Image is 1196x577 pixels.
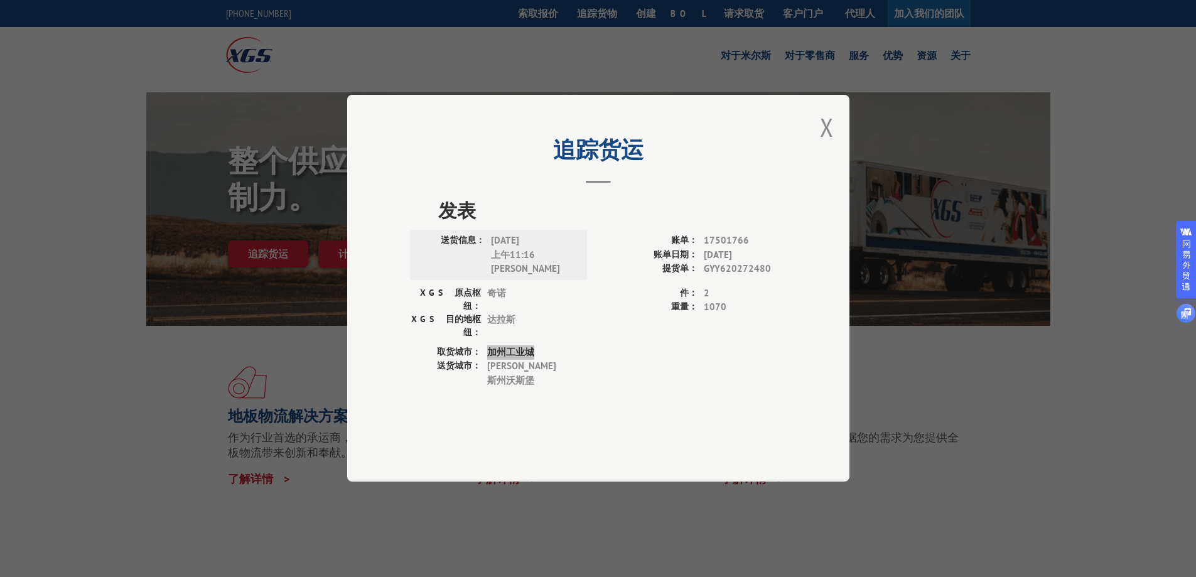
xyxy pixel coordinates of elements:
[438,198,476,223] font: 发表
[437,360,481,372] font: 送货城市：
[525,346,534,358] font: 城
[411,313,481,338] font: XGS 目的地枢纽：
[491,263,560,275] font: [PERSON_NAME]
[487,287,506,299] font: 奇诺
[680,287,698,298] font: 件：
[497,374,506,386] font: 州
[820,111,834,144] button: 关闭模式
[671,301,698,313] font: 重量：
[491,235,519,247] font: [DATE]
[704,301,726,313] font: 1070
[704,263,771,275] font: GYY620272480
[437,346,481,357] font: 取货城市：
[671,235,698,246] font: 账单：
[420,287,481,311] font: XGS 原点枢纽：
[487,313,515,325] font: 达拉斯
[662,263,698,274] font: 提货单：
[487,360,556,387] font: [PERSON_NAME]斯
[487,346,506,358] font: 加州
[491,249,535,261] font: 上午11:16
[704,235,749,247] font: 17501766
[704,287,709,299] font: 2
[441,235,485,246] font: 送货信息：
[704,249,732,261] font: [DATE]
[553,134,644,164] font: 追踪货运
[506,374,534,386] font: 沃斯堡
[506,346,525,358] font: 工业
[654,249,698,260] font: 账单日期：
